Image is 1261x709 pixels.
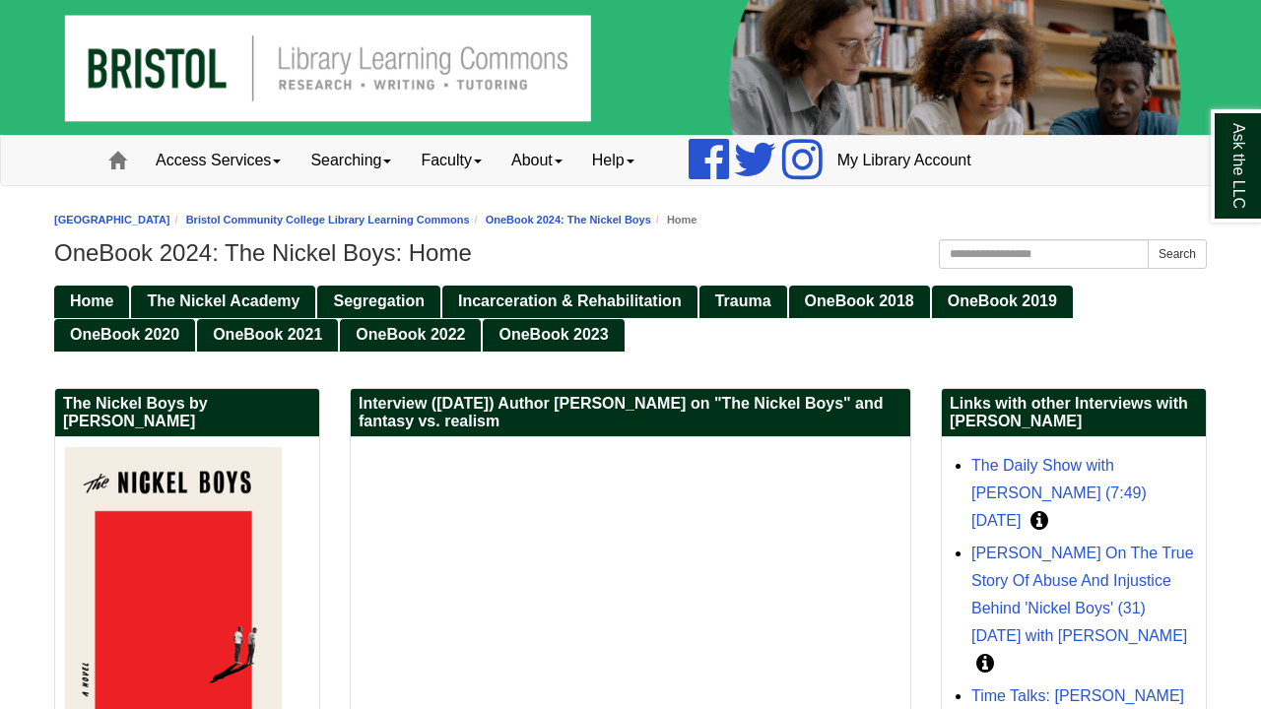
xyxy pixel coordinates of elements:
[340,319,481,352] a: OneBook 2022
[971,457,1147,529] a: The Daily Show with [PERSON_NAME] (7:49) [DATE]
[55,389,319,437] h2: The Nickel Boys by [PERSON_NAME]
[651,211,697,229] li: Home
[442,286,697,318] a: Incarceration & Rehabilitation
[54,211,1207,229] nav: breadcrumb
[789,286,930,318] a: OneBook 2018
[483,319,624,352] a: OneBook 2023
[971,545,1194,644] a: [PERSON_NAME] On The True Story Of Abuse And Injustice Behind 'Nickel Boys' (31) [DATE] with [PER...
[715,292,771,309] span: Trauma
[296,136,406,185] a: Searching
[54,214,170,226] a: [GEOGRAPHIC_DATA]
[1148,239,1207,269] button: Search
[131,286,315,318] a: The Nickel Academy
[498,326,608,343] span: OneBook 2023
[70,292,113,309] span: Home
[823,136,986,185] a: My Library Account
[699,286,787,318] a: Trauma
[147,292,299,309] span: The Nickel Academy
[486,214,651,226] a: OneBook 2024: The Nickel Boys
[458,292,682,309] span: Incarceration & Rehabilitation
[497,136,577,185] a: About
[141,136,296,185] a: Access Services
[54,286,129,318] a: Home
[70,326,179,343] span: OneBook 2020
[577,136,649,185] a: Help
[186,214,470,226] a: Bristol Community College Library Learning Commons
[932,286,1073,318] a: OneBook 2019
[54,319,195,352] a: OneBook 2020
[942,389,1206,437] h2: Links with other Interviews with [PERSON_NAME]
[356,326,465,343] span: OneBook 2022
[406,136,497,185] a: Faculty
[948,292,1057,309] span: OneBook 2019
[805,292,914,309] span: OneBook 2018
[333,292,424,309] span: Segregation
[54,239,1207,267] h1: OneBook 2024: The Nickel Boys: Home
[351,389,910,437] h2: Interview ([DATE]) Author [PERSON_NAME] on "The Nickel Boys" and fantasy vs. realism
[317,286,439,318] a: Segregation
[197,319,338,352] a: OneBook 2021
[213,326,322,343] span: OneBook 2021
[54,284,1207,351] div: Guide Pages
